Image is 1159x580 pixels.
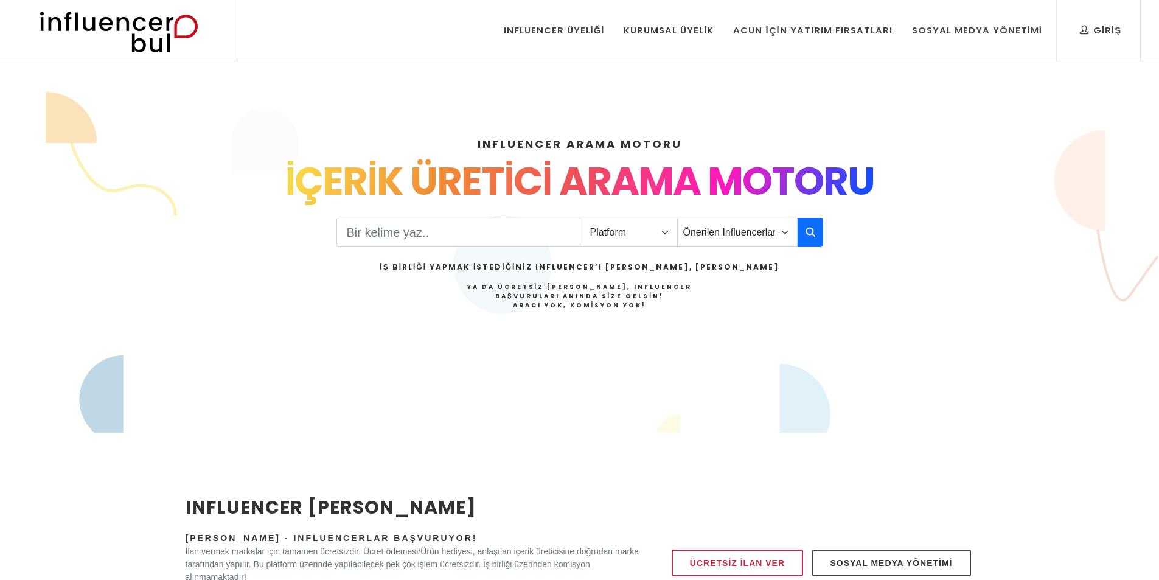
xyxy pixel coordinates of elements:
[624,24,714,37] div: Kurumsal Üyelik
[733,24,892,37] div: Acun İçin Yatırım Fırsatları
[186,136,974,152] h4: INFLUENCER ARAMA MOTORU
[186,533,478,543] span: [PERSON_NAME] - Influencerlar Başvuruyor!
[912,24,1042,37] div: Sosyal Medya Yönetimi
[336,218,580,247] input: Search
[380,282,779,310] h4: Ya da Ücretsiz [PERSON_NAME], Influencer Başvuruları Anında Size Gelsin!
[513,301,647,310] strong: Aracı Yok, Komisyon Yok!
[672,550,803,576] a: Ücretsiz İlan Ver
[186,494,639,521] h2: INFLUENCER [PERSON_NAME]
[186,152,974,211] div: İÇERİK ÜRETİCİ ARAMA MOTORU
[504,24,605,37] div: Influencer Üyeliği
[690,556,785,570] span: Ücretsiz İlan Ver
[1080,24,1121,37] div: Giriş
[830,556,953,570] span: Sosyal Medya Yönetimi
[812,550,971,576] a: Sosyal Medya Yönetimi
[380,262,779,273] h2: İş Birliği Yapmak İstediğiniz Influencer’ı [PERSON_NAME], [PERSON_NAME]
